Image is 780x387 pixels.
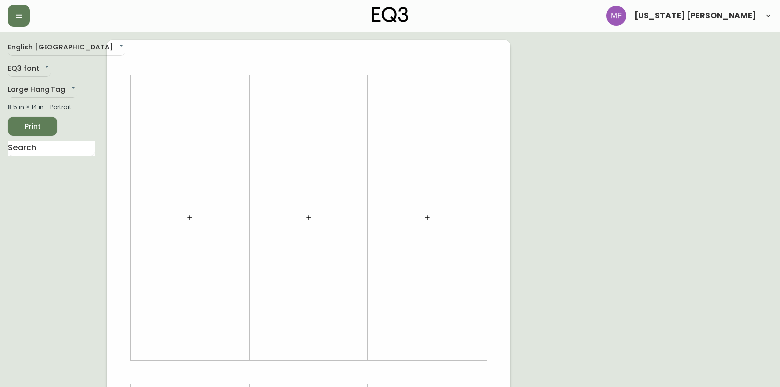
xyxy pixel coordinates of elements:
[8,141,95,156] input: Search
[16,120,49,133] span: Print
[8,82,77,98] div: Large Hang Tag
[8,40,125,56] div: English [GEOGRAPHIC_DATA]
[372,7,409,23] img: logo
[634,12,756,20] span: [US_STATE] [PERSON_NAME]
[8,103,95,112] div: 8.5 in × 14 in – Portrait
[8,61,51,77] div: EQ3 font
[8,117,57,136] button: Print
[606,6,626,26] img: ce7f02bb99e696ba89c3bb8ae839b1b4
